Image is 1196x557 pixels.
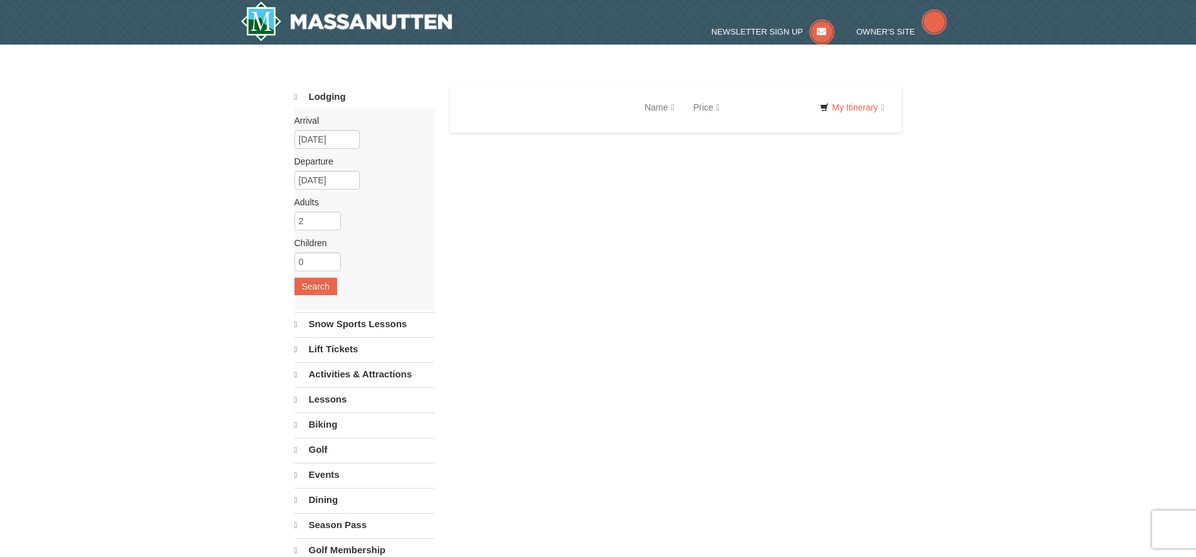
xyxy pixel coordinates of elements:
[294,362,434,386] a: Activities & Attractions
[635,95,684,120] a: Name
[294,513,434,537] a: Season Pass
[711,27,834,36] a: Newsletter Sign Up
[856,27,915,36] span: Owner's Site
[294,237,425,249] label: Children
[294,438,434,462] a: Golf
[294,155,425,168] label: Departure
[240,1,453,41] img: Massanutten Resort Logo
[294,387,434,411] a: Lessons
[294,488,434,512] a: Dining
[294,114,425,127] label: Arrival
[856,27,947,36] a: Owner's Site
[812,98,892,117] a: My Itinerary
[294,312,434,336] a: Snow Sports Lessons
[294,196,425,208] label: Adults
[240,1,453,41] a: Massanutten Resort
[294,278,337,295] button: Search
[684,95,729,120] a: Price
[294,85,434,109] a: Lodging
[294,413,434,436] a: Biking
[294,337,434,361] a: Lift Tickets
[294,463,434,487] a: Events
[711,27,803,36] span: Newsletter Sign Up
